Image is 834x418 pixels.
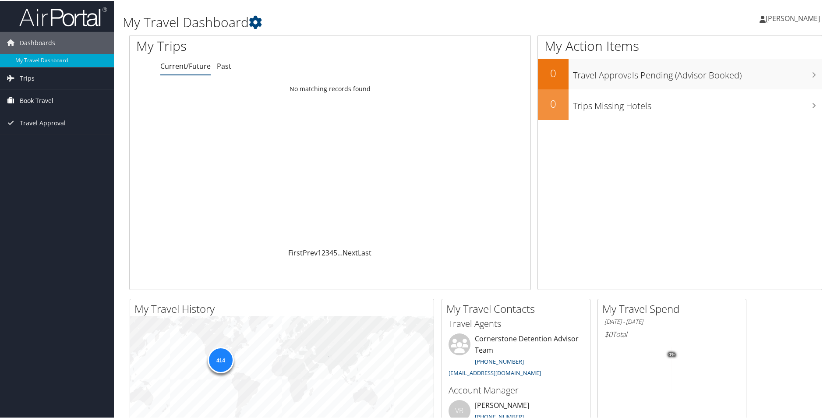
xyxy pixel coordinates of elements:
h6: [DATE] - [DATE] [604,317,739,325]
a: 2 [322,247,325,257]
a: 0Trips Missing Hotels [538,89,822,119]
h3: Account Manager [449,383,583,396]
a: [PERSON_NAME] [760,4,829,31]
a: Next [343,247,358,257]
h2: My Travel Spend [602,301,746,315]
tspan: 0% [668,351,675,357]
li: Cornerstone Detention Advisor Team [444,333,588,379]
span: … [337,247,343,257]
h3: Travel Approvals Pending (Advisor Booked) [573,64,822,81]
a: 0Travel Approvals Pending (Advisor Booked) [538,58,822,89]
h2: My Travel History [134,301,434,315]
h2: 0 [538,96,569,110]
a: [PHONE_NUMBER] [475,357,524,365]
span: [PERSON_NAME] [766,13,820,22]
a: Past [217,60,231,70]
div: 414 [207,346,233,372]
a: 3 [325,247,329,257]
a: 5 [333,247,337,257]
h3: Travel Agents [449,317,583,329]
a: 4 [329,247,333,257]
a: Prev [303,247,318,257]
span: Trips [20,67,35,89]
a: First [288,247,303,257]
h2: My Travel Contacts [446,301,590,315]
h3: Trips Missing Hotels [573,95,822,111]
span: $0 [604,329,612,338]
h2: 0 [538,65,569,80]
span: Book Travel [20,89,53,111]
a: [EMAIL_ADDRESS][DOMAIN_NAME] [449,368,541,376]
h1: My Travel Dashboard [123,12,594,31]
a: 1 [318,247,322,257]
td: No matching records found [130,80,530,96]
a: Last [358,247,371,257]
a: Current/Future [160,60,211,70]
img: airportal-logo.png [19,6,107,26]
span: Dashboards [20,31,55,53]
span: Travel Approval [20,111,66,133]
h1: My Trips [136,36,357,54]
h1: My Action Items [538,36,822,54]
h6: Total [604,329,739,338]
